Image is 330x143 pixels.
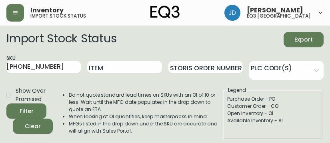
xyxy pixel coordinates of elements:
[6,32,116,47] h2: Import Stock Status
[227,117,318,124] div: Available Inventory - AI
[247,14,311,18] h5: eq3 [GEOGRAPHIC_DATA]
[247,7,303,14] span: [PERSON_NAME]
[20,106,34,116] div: Filter
[150,6,180,18] img: logo
[290,35,317,45] span: Export
[6,103,46,119] button: Filter
[69,120,222,135] li: MFGs listed in the drop down under the SKU are accurate and will align with Sales Portal.
[284,32,324,47] button: Export
[30,7,64,14] span: Inventory
[16,87,46,103] span: Show Over Promised
[69,91,222,113] li: Do not quote standard lead times on SKUs with an OI of 10 or less. Wait until the MFG date popula...
[13,119,53,134] button: Clear
[227,87,247,94] legend: Legend
[30,14,86,18] h5: import stock status
[224,5,240,21] img: 7c567ac048721f22e158fd313f7f0981
[69,113,222,120] li: When looking at OI quantities, keep masterpacks in mind.
[227,110,318,117] div: Open Inventory - OI
[227,103,318,110] div: Customer Order - CO
[227,95,318,103] div: Purchase Order - PO
[19,121,46,131] span: Clear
